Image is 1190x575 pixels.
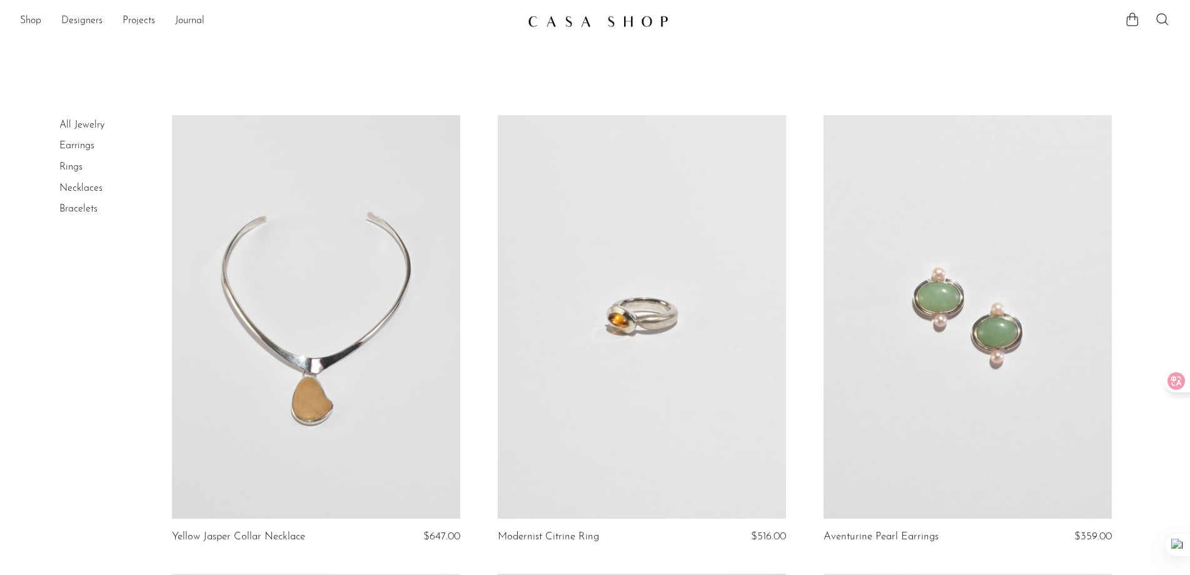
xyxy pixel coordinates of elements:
[175,13,204,29] a: Journal
[59,162,83,172] a: Rings
[59,120,104,130] a: All Jewelry
[20,11,518,32] nav: Desktop navigation
[61,13,103,29] a: Designers
[20,13,41,29] a: Shop
[751,531,786,542] span: $516.00
[20,11,518,32] ul: NEW HEADER MENU
[59,183,103,193] a: Necklaces
[498,531,599,542] a: Modernist Citrine Ring
[59,141,94,151] a: Earrings
[824,531,939,542] a: Aventurine Pearl Earrings
[423,531,460,542] span: $647.00
[59,204,98,214] a: Bracelets
[123,13,155,29] a: Projects
[172,531,305,542] a: Yellow Jasper Collar Necklace
[1074,531,1112,542] span: $359.00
